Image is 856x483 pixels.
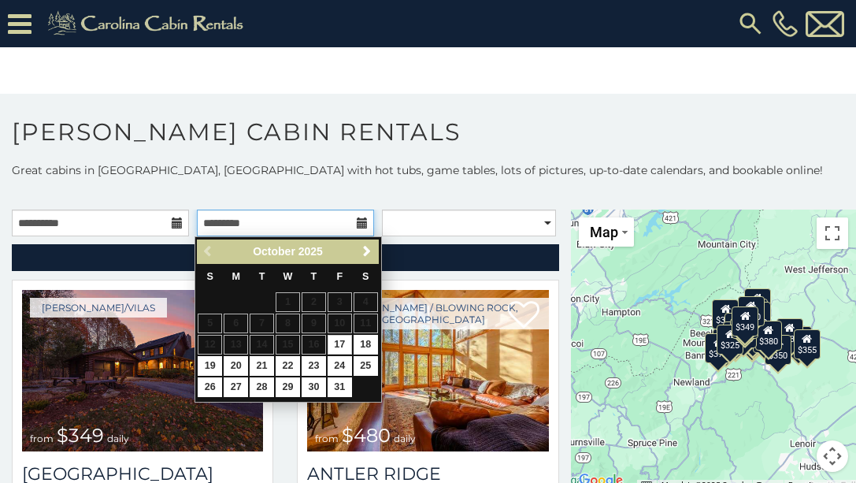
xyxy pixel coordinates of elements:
[776,318,802,348] div: $930
[712,299,739,329] div: $305
[738,295,765,325] div: $320
[342,424,391,447] span: $480
[732,309,758,339] div: $210
[817,440,848,472] button: Map camera controls
[57,424,104,447] span: $349
[361,245,373,258] span: Next
[769,10,802,37] a: [PHONE_NUMBER]
[22,290,263,451] img: Diamond Creek Lodge
[794,329,821,359] div: $355
[362,271,369,282] span: Saturday
[12,244,559,271] a: RefineSearchFilters
[276,356,300,376] a: 22
[30,433,54,444] span: from
[579,217,634,247] button: Change map style
[328,377,352,397] a: 31
[259,271,265,282] span: Tuesday
[328,335,352,355] a: 17
[283,271,293,282] span: Wednesday
[253,245,295,258] span: October
[307,290,548,451] a: Antler Ridge from $480 daily
[232,271,240,282] span: Monday
[744,288,771,318] div: $525
[198,377,222,397] a: 26
[765,335,791,365] div: $350
[358,242,377,262] a: Next
[336,271,343,282] span: Friday
[207,271,213,282] span: Sunday
[755,320,782,350] div: $380
[354,356,378,376] a: 25
[315,298,548,329] a: [PERSON_NAME] / Blowing Rock, [GEOGRAPHIC_DATA]
[224,377,248,397] a: 27
[224,356,248,376] a: 20
[328,356,352,376] a: 24
[22,290,263,451] a: Diamond Creek Lodge from $349 daily
[302,377,326,397] a: 30
[315,433,339,444] span: from
[276,377,300,397] a: 29
[736,9,765,38] img: search-regular.svg
[302,356,326,376] a: 23
[198,356,222,376] a: 19
[30,298,167,318] a: [PERSON_NAME]/Vilas
[354,335,378,355] a: 18
[250,377,274,397] a: 28
[717,324,743,354] div: $325
[590,224,618,240] span: Map
[739,323,765,353] div: $315
[39,8,257,39] img: Khaki-logo.png
[394,433,416,444] span: daily
[107,433,129,444] span: daily
[311,271,317,282] span: Thursday
[817,217,848,249] button: Toggle fullscreen view
[732,307,758,336] div: $349
[250,356,274,376] a: 21
[705,333,732,362] div: $375
[298,245,323,258] span: 2025
[307,290,548,451] img: Antler Ridge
